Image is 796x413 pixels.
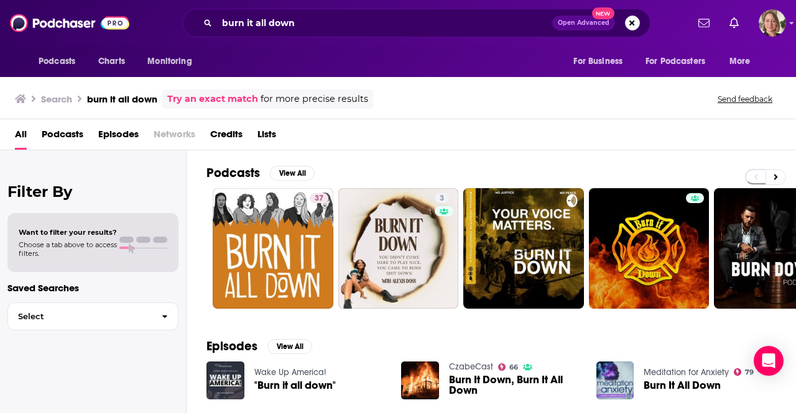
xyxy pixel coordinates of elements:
[147,53,192,70] span: Monitoring
[573,53,622,70] span: For Business
[552,16,615,30] button: Open AdvancedNew
[7,282,178,294] p: Saved Searches
[759,9,786,37] button: Show profile menu
[87,93,157,105] h3: burn it all down
[98,53,125,70] span: Charts
[167,92,258,106] a: Try an exact match
[644,380,721,391] a: Burn It All Down
[729,53,751,70] span: More
[154,124,195,150] span: Networks
[596,361,634,399] img: Burn It All Down
[449,361,493,372] a: CzabeCast
[644,367,729,378] a: Meditation for Anxiety
[206,338,257,354] h2: Episodes
[646,53,705,70] span: For Podcasters
[558,20,609,26] span: Open Advanced
[338,188,459,309] a: 3
[759,9,786,37] span: Logged in as AriFortierPr
[15,124,27,150] a: All
[254,367,326,378] a: Wake Up America!
[8,312,152,320] span: Select
[267,339,312,354] button: View All
[183,9,650,37] div: Search podcasts, credits, & more...
[30,50,91,73] button: open menu
[440,193,444,205] span: 3
[41,93,72,105] h3: Search
[257,124,276,150] a: Lists
[42,124,83,150] a: Podcasts
[98,124,139,150] a: Episodes
[435,193,449,203] a: 3
[592,7,614,19] span: New
[721,50,766,73] button: open menu
[254,380,336,391] a: "Burn it all down"
[19,240,117,258] span: Choose a tab above to access filters.
[270,166,315,181] button: View All
[637,50,723,73] button: open menu
[39,53,75,70] span: Podcasts
[449,374,581,396] a: Burn It Down, Burn It All Down
[401,361,439,399] img: Burn It Down, Burn It All Down
[19,228,117,237] span: Want to filter your results?
[724,12,744,34] a: Show notifications dropdown
[7,183,178,201] h2: Filter By
[693,12,715,34] a: Show notifications dropdown
[565,50,638,73] button: open menu
[210,124,243,150] a: Credits
[206,165,260,181] h2: Podcasts
[261,92,368,106] span: for more precise results
[745,370,754,375] span: 79
[310,193,328,203] a: 37
[498,363,518,371] a: 66
[206,165,315,181] a: PodcastsView All
[139,50,208,73] button: open menu
[206,338,312,354] a: EpisodesView All
[754,346,784,376] div: Open Intercom Messenger
[213,188,333,309] a: 37
[10,11,129,35] img: Podchaser - Follow, Share and Rate Podcasts
[734,368,754,376] a: 79
[206,361,244,399] img: "Burn it all down"
[509,365,518,370] span: 66
[217,13,552,33] input: Search podcasts, credits, & more...
[90,50,132,73] a: Charts
[714,94,776,104] button: Send feedback
[315,193,323,205] span: 37
[7,302,178,330] button: Select
[759,9,786,37] img: User Profile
